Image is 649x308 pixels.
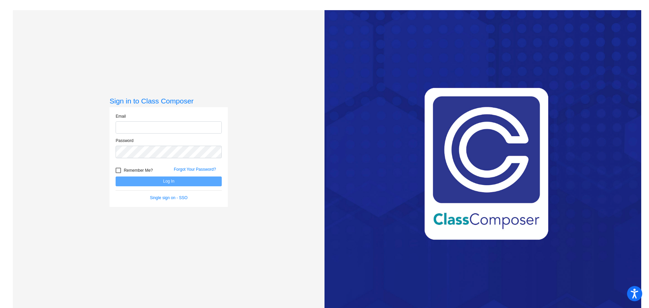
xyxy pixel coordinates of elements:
a: Forgot Your Password? [174,167,216,172]
button: Log In [116,176,222,186]
label: Email [116,113,126,119]
h3: Sign in to Class Composer [110,97,228,105]
span: Remember Me? [124,166,153,174]
a: Single sign on - SSO [150,195,188,200]
label: Password [116,138,134,144]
